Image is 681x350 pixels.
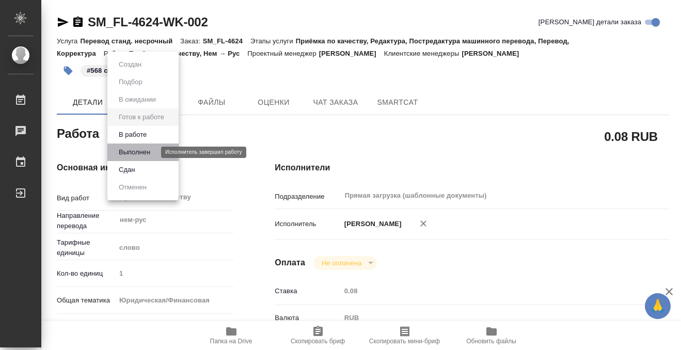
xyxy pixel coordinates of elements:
button: Выполнен [116,147,153,158]
button: Сдан [116,164,138,176]
button: Готов к работе [116,112,167,123]
button: Отменен [116,182,150,193]
button: Подбор [116,76,146,88]
button: В ожидании [116,94,159,105]
button: В работе [116,129,150,140]
button: Создан [116,59,145,70]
